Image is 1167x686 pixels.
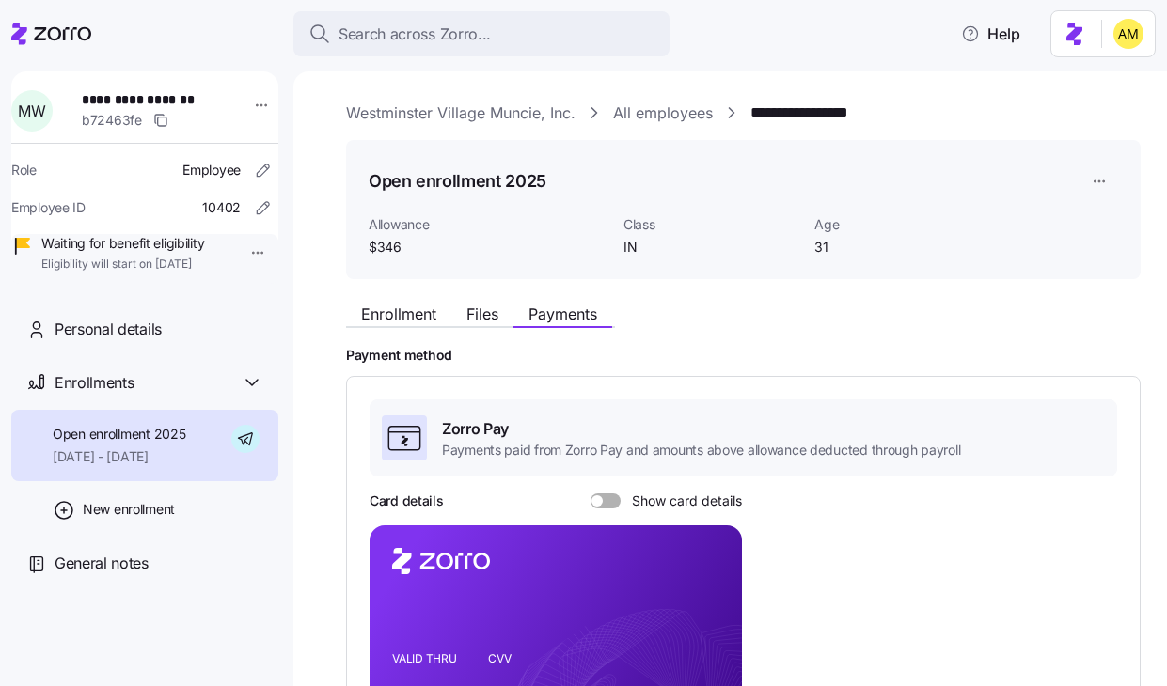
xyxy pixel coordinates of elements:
[11,198,86,217] span: Employee ID
[55,552,149,575] span: General notes
[442,441,960,460] span: Payments paid from Zorro Pay and amounts above allowance deducted through payroll
[961,23,1020,45] span: Help
[623,238,799,257] span: IN
[83,500,175,519] span: New enrollment
[528,306,597,321] span: Payments
[442,417,960,441] span: Zorro Pay
[613,101,713,125] a: All employees
[369,169,546,193] h1: Open enrollment 2025
[623,215,799,234] span: Class
[53,425,185,444] span: Open enrollment 2025
[339,23,491,46] span: Search across Zorro...
[361,306,436,321] span: Enrollment
[370,491,444,510] h3: Card details
[466,306,498,321] span: Files
[346,101,576,125] a: Westminster Village Muncie, Inc.
[488,651,512,665] tspan: CVV
[55,318,162,341] span: Personal details
[369,215,608,234] span: Allowance
[293,11,670,56] button: Search across Zorro...
[41,234,204,253] span: Waiting for benefit eligibility
[41,257,204,273] span: Eligibility will start on [DATE]
[346,347,1141,365] h2: Payment method
[55,371,134,395] span: Enrollments
[53,447,185,466] span: [DATE] - [DATE]
[621,493,742,508] span: Show card details
[392,651,457,665] tspan: VALID THRU
[369,238,608,257] span: $346
[1113,19,1143,49] img: dfaaf2f2725e97d5ef9e82b99e83f4d7
[18,103,45,118] span: M W
[11,161,37,179] span: Role
[814,238,990,257] span: 31
[182,161,241,179] span: Employee
[202,198,241,217] span: 10402
[814,215,990,234] span: Age
[82,111,142,130] span: b72463fe
[946,15,1035,53] button: Help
